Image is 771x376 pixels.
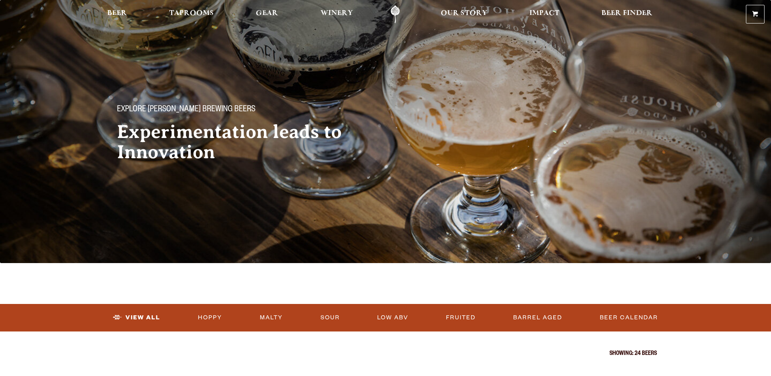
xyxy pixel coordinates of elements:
span: Winery [321,10,353,17]
a: Our Story [435,5,493,23]
span: Gear [256,10,278,17]
h2: Experimentation leads to Innovation [117,122,370,162]
a: Beer [102,5,132,23]
a: Impact [524,5,565,23]
span: Beer Finder [601,10,652,17]
a: Barrel Aged [510,308,565,327]
a: Low ABV [374,308,412,327]
a: Hoppy [195,308,225,327]
span: Our Story [441,10,487,17]
a: View All [110,308,164,327]
a: Fruited [443,308,479,327]
a: Malty [257,308,286,327]
span: Impact [529,10,559,17]
a: Sour [317,308,343,327]
a: Gear [251,5,283,23]
a: Taprooms [164,5,219,23]
span: Beer [107,10,127,17]
span: Explore [PERSON_NAME] Brewing Beers [117,105,255,115]
a: Winery [315,5,358,23]
a: Odell Home [380,5,410,23]
p: Showing: 24 Beers [115,351,657,357]
a: Beer Finder [596,5,658,23]
span: Taprooms [169,10,214,17]
a: Beer Calendar [597,308,661,327]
